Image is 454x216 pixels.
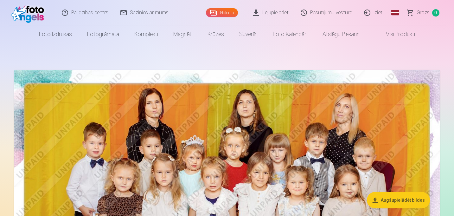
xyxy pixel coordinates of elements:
[11,3,48,23] img: /fa1
[166,25,200,43] a: Magnēti
[265,25,315,43] a: Foto kalendāri
[315,25,368,43] a: Atslēgu piekariņi
[31,25,80,43] a: Foto izdrukas
[127,25,166,43] a: Komplekti
[432,9,439,16] span: 0
[368,25,423,43] a: Visi produkti
[80,25,127,43] a: Fotogrāmata
[206,8,238,17] a: Galerija
[232,25,265,43] a: Suvenīri
[367,192,430,208] button: Augšupielādēt bildes
[200,25,232,43] a: Krūzes
[417,9,430,16] span: Grozs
